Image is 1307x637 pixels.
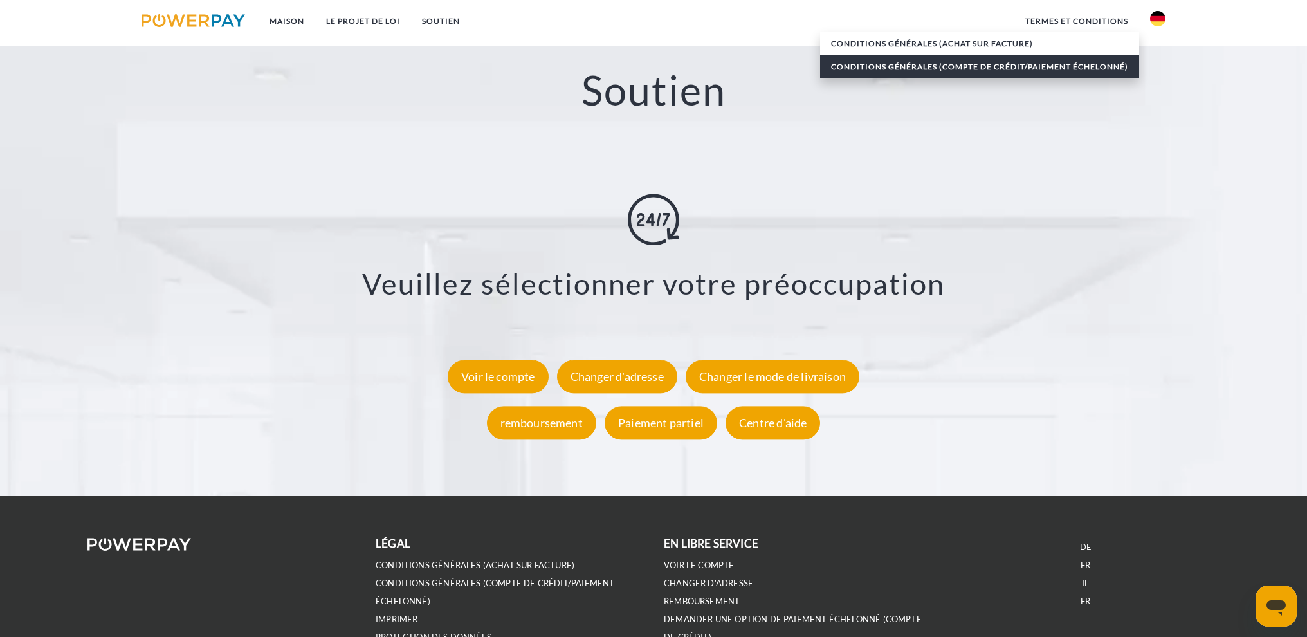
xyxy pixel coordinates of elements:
[500,416,583,430] font: remboursement
[259,10,315,33] a: Maison
[376,614,417,625] a: IMPRIMER
[484,416,599,430] a: remboursement
[1081,560,1090,571] a: FR
[739,416,807,430] font: Centre d'aide
[699,369,846,383] font: Changer le mode de livraison
[664,560,735,571] a: Voir le compte
[722,416,823,430] a: Centre d'aide
[1081,596,1090,607] a: FR
[315,10,411,33] a: LE PROJET DE LOI
[1082,578,1089,589] a: IL
[376,560,574,571] a: Conditions générales (achat sur facture)
[554,369,681,383] a: Changer d'adresse
[601,416,720,430] a: Paiement partiel
[571,369,664,383] font: Changer d'adresse
[444,369,552,383] a: Voir le compte
[1150,11,1165,26] img: de
[376,537,410,550] font: légal
[1080,542,1092,553] a: DE
[142,14,245,27] img: logo-powerpay.svg
[820,32,1139,55] a: Conditions générales (achat sur facture)
[461,369,535,383] font: Voir le compte
[682,369,863,383] a: Changer le mode de livraison
[664,596,740,607] a: remboursement
[831,62,1128,71] font: Conditions générales (compte de crédit/paiement échelonné)
[831,39,1033,48] font: Conditions générales (achat sur facture)
[87,538,191,551] img: logo-powerpay-white.svg
[362,267,945,302] font: Veuillez sélectionner votre préoccupation
[628,194,679,246] img: online-shopping.svg
[1025,16,1128,26] font: termes et conditions
[664,537,758,550] font: en libre service
[1014,10,1139,33] a: termes et conditions
[820,55,1139,78] a: Conditions générales (compte de crédit/paiement échelonné)
[270,16,304,26] font: Maison
[376,578,614,607] a: Conditions générales (compte de crédit/paiement échelonné)
[411,10,471,33] a: SOUTIEN
[422,16,460,26] font: SOUTIEN
[326,16,400,26] font: LE PROJET DE LOI
[1256,586,1297,627] iframe: Bouton de lancement de la fenêtre de messagerie
[618,416,704,430] font: Paiement partiel
[664,578,753,589] a: Changer d'adresse
[581,66,726,114] font: Soutien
